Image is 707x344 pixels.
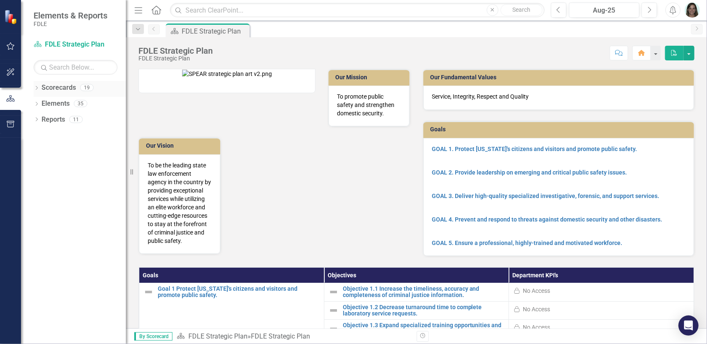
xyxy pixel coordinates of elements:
div: 11 [69,116,83,123]
button: Search [501,4,543,16]
div: FDLE Strategic Plan [182,26,248,36]
div: » [177,332,410,341]
img: Not Defined [329,287,339,297]
a: GOAL 1. Protect [US_STATE]'s citizens and visitors and promote public safety. [432,146,637,152]
div: FDLE Strategic Plan [138,55,213,62]
img: SPEAR strategic plan art v2.png [182,70,272,78]
div: Aug-25 [572,5,637,16]
p: To promote public safety and strengthen domestic security. [337,92,401,117]
span: Elements & Reports [34,10,107,21]
input: Search Below... [34,60,117,75]
div: Open Intercom Messenger [678,315,699,336]
img: ClearPoint Strategy [4,10,19,24]
a: Objective 1.1 Increase the timeliness, accuracy and completeness of criminal justice information. [343,286,505,299]
a: Reports [42,115,65,125]
img: Kristine Largaespada [685,3,700,18]
p: To be the leading state law enforcement agency in the country by providing exceptional services w... [148,161,211,245]
h3: Our Vision [146,143,216,149]
div: No Access [523,287,550,295]
small: FDLE [34,21,107,27]
a: FDLE Strategic Plan [34,40,117,50]
span: By Scorecard [134,332,172,341]
img: Not Defined [329,324,339,334]
div: FDLE Strategic Plan [138,46,213,55]
div: 19 [80,84,94,91]
p: Service, Integrity, Respect and Quality [432,92,686,101]
div: No Access [523,323,550,331]
button: Aug-25 [569,3,640,18]
a: GOAL 4. Prevent and respond to threats against domestic security and other disasters. [432,216,663,223]
span: Search [512,6,530,13]
a: Goal 1 Protect [US_STATE]'s citizens and visitors and promote public safety. [158,286,320,299]
h3: Our Mission [336,74,406,81]
img: Not Defined [329,305,339,315]
a: GOAL 2. Provide leadership on emerging and critical public safety issues. [432,169,627,176]
input: Search ClearPoint... [170,3,544,18]
a: GOAL 3. Deliver high-quality specialized investigative, forensic, and support services. [432,193,660,199]
a: FDLE Strategic Plan [188,332,248,340]
a: GOAL 5. Ensure a professional, highly-trained and motivated workforce. [432,240,623,246]
div: 35 [74,100,87,107]
a: Scorecards [42,83,76,93]
a: Elements [42,99,70,109]
a: Objective 1.2 Decrease turnaround time to complete laboratory service requests. [343,304,505,317]
div: FDLE Strategic Plan [251,332,310,340]
h3: Goals [430,126,690,133]
h3: Our Fundamental Values [430,74,690,81]
img: Not Defined [143,287,154,297]
div: No Access [523,305,550,313]
a: Objective 1.3 Expand specialized training opportunities and assistance to external stakeholders. [343,322,505,335]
